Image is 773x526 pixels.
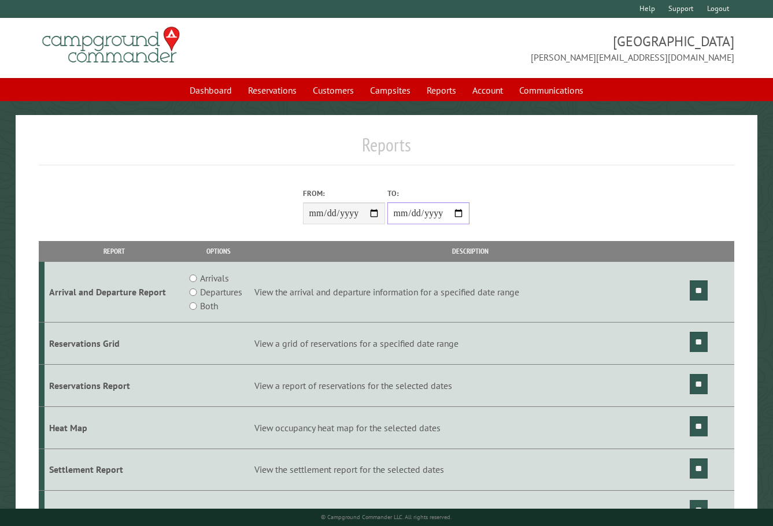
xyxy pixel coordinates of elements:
th: Report [45,241,184,261]
th: Description [252,241,688,261]
a: Reports [420,79,463,101]
td: View a grid of reservations for a specified date range [252,323,688,365]
a: Communications [512,79,590,101]
td: View the settlement report for the selected dates [252,449,688,491]
a: Campsites [363,79,417,101]
td: View occupancy heat map for the selected dates [252,406,688,449]
td: Settlement Report [45,449,184,491]
span: [GEOGRAPHIC_DATA] [PERSON_NAME][EMAIL_ADDRESS][DOMAIN_NAME] [387,32,735,64]
a: Dashboard [183,79,239,101]
td: View a report of reservations for the selected dates [252,364,688,406]
td: Reservations Report [45,364,184,406]
label: Both [200,299,218,313]
label: Departures [200,285,242,299]
h1: Reports [39,134,734,165]
td: Arrival and Departure Report [45,262,184,323]
td: Heat Map [45,406,184,449]
label: From: [303,188,385,199]
label: To: [387,188,469,199]
a: Account [465,79,510,101]
label: Arrivals [200,271,229,285]
img: Campground Commander [39,23,183,68]
small: © Campground Commander LLC. All rights reserved. [321,513,452,521]
a: Customers [306,79,361,101]
td: Reservations Grid [45,323,184,365]
td: View the arrival and departure information for a specified date range [252,262,688,323]
th: Options [184,241,252,261]
a: Reservations [241,79,304,101]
